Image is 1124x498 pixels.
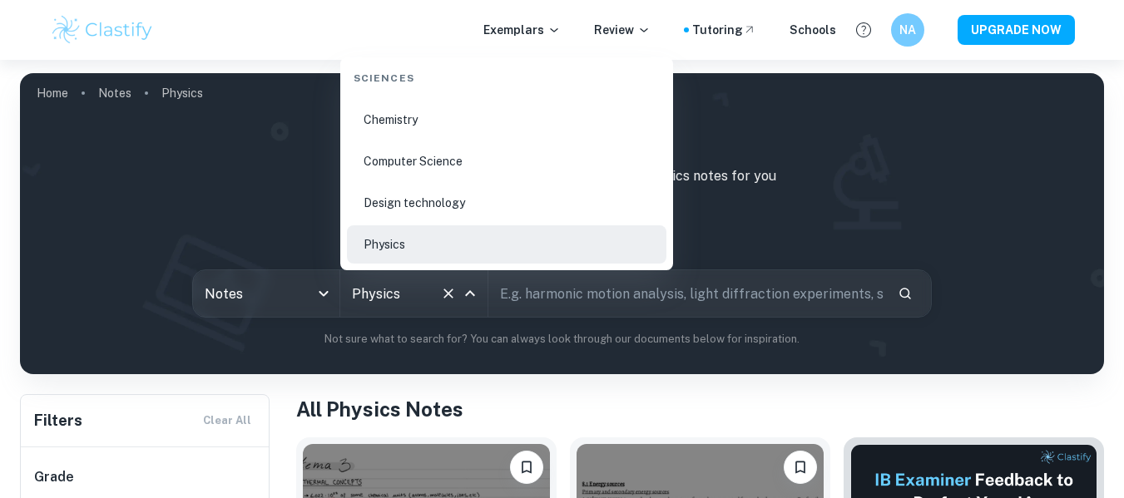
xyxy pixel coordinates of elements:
[849,16,878,44] button: Help and Feedback
[898,21,917,39] h6: NA
[458,282,482,305] button: Close
[37,81,68,105] a: Home
[33,120,1091,160] h1: IB Physics Notes
[483,21,561,39] p: Exemplars
[347,142,666,180] li: Computer Science
[296,394,1104,424] h1: All Physics Notes
[347,225,666,264] li: Physics
[98,81,131,105] a: Notes
[958,15,1075,45] button: UPGRADE NOW
[34,467,257,487] h6: Grade
[347,184,666,222] li: Design technology
[437,282,460,305] button: Clear
[594,21,651,39] p: Review
[488,270,885,317] input: E.g. harmonic motion analysis, light diffraction experiments, sliding objects down a ramp...
[784,451,817,484] button: Bookmark
[510,451,543,484] button: Bookmark
[34,409,82,432] h6: Filters
[20,73,1104,374] img: profile cover
[891,13,924,47] button: NA
[193,270,340,317] div: Notes
[347,101,666,139] li: Chemistry
[891,279,919,308] button: Search
[692,21,756,39] a: Tutoring
[50,13,156,47] img: Clastify logo
[790,21,836,39] a: Schools
[347,57,666,92] div: Sciences
[33,331,1091,348] p: Not sure what to search for? You can always look through our documents below for inspiration.
[161,84,203,102] p: Physics
[33,166,1091,186] p: Type a search phrase to find the most relevant Physics notes for you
